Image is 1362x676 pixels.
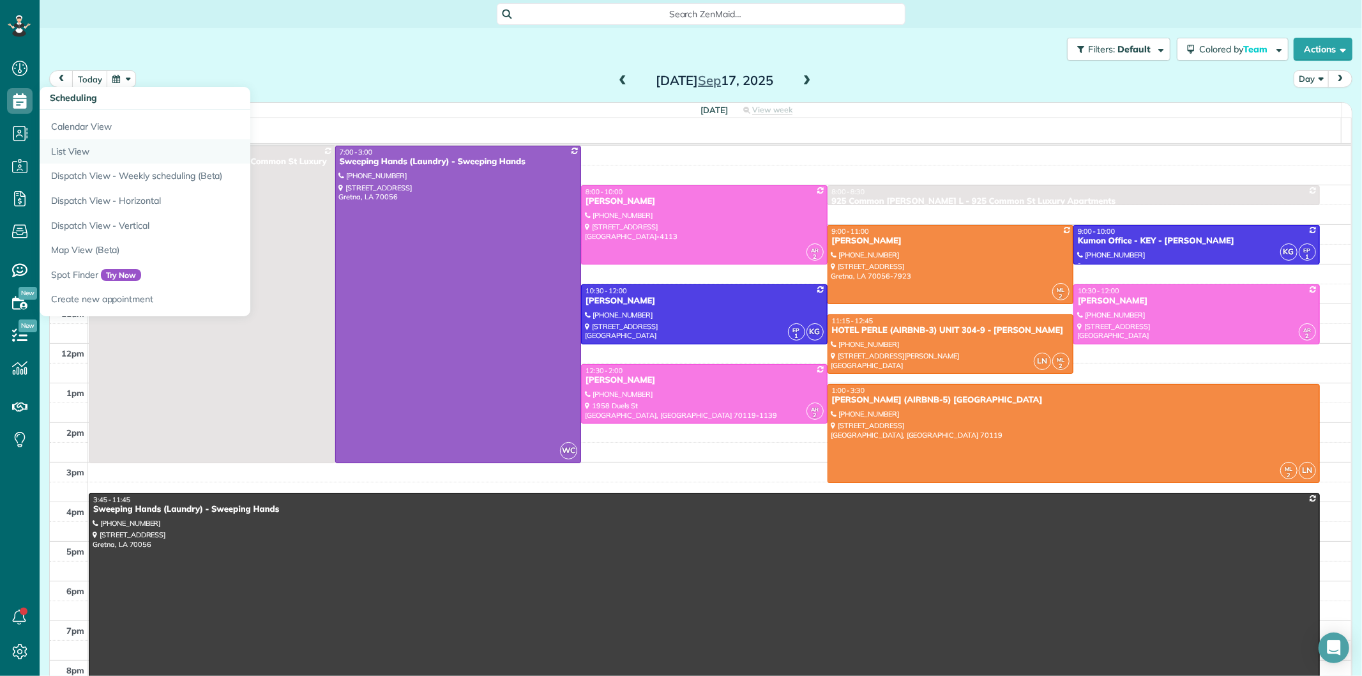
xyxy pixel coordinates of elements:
[1285,465,1292,472] span: ML
[789,330,805,342] small: 1
[832,187,865,196] span: 8:00 - 8:30
[1057,356,1065,363] span: ML
[40,139,359,164] a: List View
[1078,227,1115,236] span: 9:00 - 10:00
[1034,353,1051,370] span: LN
[40,164,359,188] a: Dispatch View - Weekly scheduling (Beta)
[40,188,359,213] a: Dispatch View - Horizontal
[1177,38,1289,61] button: Colored byTeam
[831,236,1070,247] div: [PERSON_NAME]
[811,247,819,254] span: AR
[1294,70,1329,88] button: Day
[1281,470,1297,482] small: 2
[586,286,627,295] span: 10:30 - 12:00
[339,157,578,167] div: Sweeping Hands (Laundry) - Sweeping Hands
[50,92,97,104] span: Scheduling
[93,495,130,504] span: 3:45 - 11:45
[1067,38,1170,61] button: Filters: Default
[752,105,793,115] span: View week
[66,586,84,596] span: 6pm
[1053,291,1069,303] small: 2
[66,546,84,557] span: 5pm
[1243,43,1269,55] span: Team
[831,325,1070,336] div: HOTEL PERLE (AIRBNB-3) UNIT 304-9 - [PERSON_NAME]
[1303,326,1311,334] span: AR
[585,296,824,307] div: [PERSON_NAME]
[1117,43,1151,55] span: Default
[40,213,359,238] a: Dispatch View - Vertical
[66,665,84,675] span: 8pm
[1053,360,1069,373] small: 2
[832,386,865,395] span: 1:00 - 3:30
[66,507,84,517] span: 4pm
[807,251,823,263] small: 2
[1078,286,1119,295] span: 10:30 - 12:00
[586,187,623,196] span: 8:00 - 10:00
[19,287,37,300] span: New
[1299,462,1316,479] span: LN
[93,504,1316,515] div: Sweeping Hands (Laundry) - Sweeping Hands
[1304,247,1311,254] span: EP
[585,375,824,386] div: [PERSON_NAME]
[1077,296,1316,307] div: [PERSON_NAME]
[1319,633,1349,663] div: Open Intercom Messenger
[40,263,359,288] a: Spot FinderTry Now
[1077,236,1316,247] div: Kumon Office - KEY - [PERSON_NAME]
[1294,38,1352,61] button: Actions
[1199,43,1272,55] span: Colored by
[811,406,819,413] span: AR
[19,319,37,332] span: New
[698,72,721,88] span: Sep
[635,73,794,88] h2: [DATE] 17, 2025
[101,269,142,282] span: Try Now
[72,70,108,88] button: today
[61,309,84,319] span: 11am
[793,326,800,334] span: EP
[1299,330,1315,342] small: 2
[66,467,84,477] span: 3pm
[1328,70,1352,88] button: next
[340,148,373,157] span: 7:00 - 3:00
[560,442,577,459] span: WC
[40,110,359,139] a: Calendar View
[66,388,84,398] span: 1pm
[807,410,823,422] small: 2
[40,238,359,263] a: Map View (Beta)
[1280,243,1298,261] span: KG
[40,287,359,316] a: Create new appointment
[1088,43,1115,55] span: Filters:
[585,196,824,207] div: [PERSON_NAME]
[700,105,728,115] span: [DATE]
[1057,286,1065,293] span: ML
[66,626,84,636] span: 7pm
[831,196,1316,207] div: 925 Common [PERSON_NAME] L - 925 Common St Luxury Apartments
[832,316,874,325] span: 11:15 - 12:45
[49,70,73,88] button: prev
[61,348,84,358] span: 12pm
[1061,38,1170,61] a: Filters: Default
[831,395,1316,406] div: [PERSON_NAME] (AIRBNB-5) [GEOGRAPHIC_DATA]
[1299,251,1315,263] small: 1
[66,427,84,438] span: 2pm
[832,227,869,236] span: 9:00 - 11:00
[586,366,623,375] span: 12:30 - 2:00
[806,323,824,341] span: KG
